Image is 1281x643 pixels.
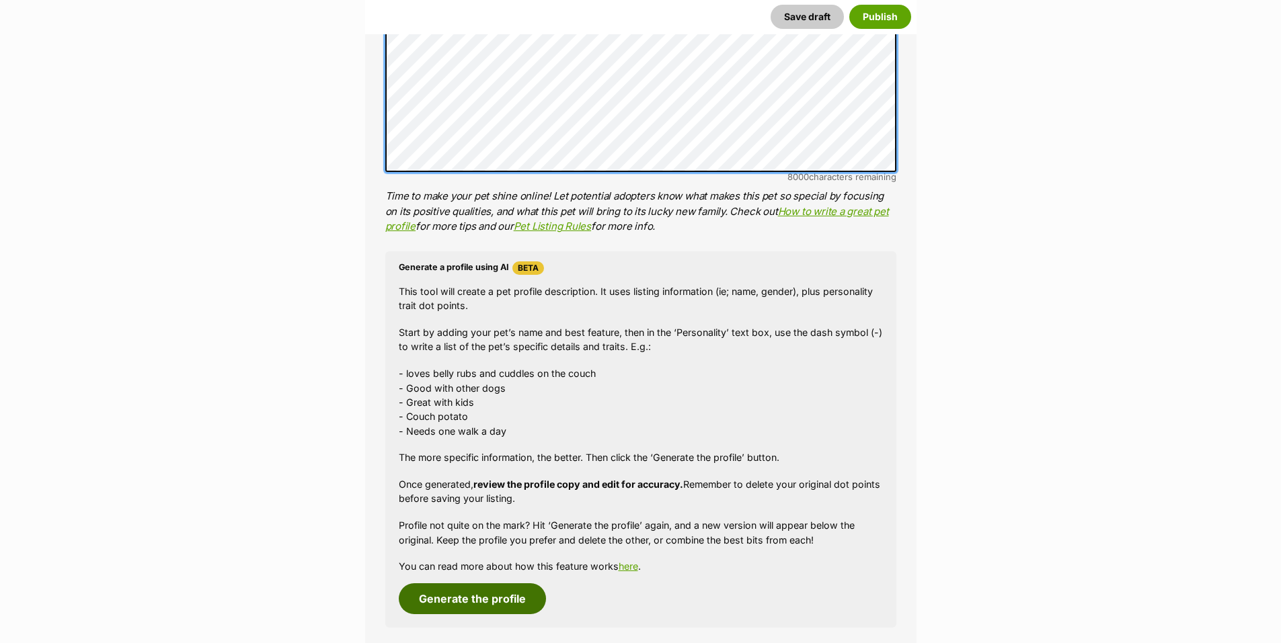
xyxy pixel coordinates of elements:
p: This tool will create a pet profile description. It uses listing information (ie; name, gender), ... [399,284,883,313]
a: Pet Listing Rules [514,220,591,232]
strong: review the profile copy and edit for accuracy. [473,478,683,490]
span: Beta [512,261,544,275]
a: How to write a great pet profile [385,205,889,233]
button: Generate the profile [399,583,546,614]
a: here [619,560,638,572]
p: You can read more about how this feature works . [399,559,883,573]
button: Save draft [771,5,844,29]
div: characters remaining [385,172,896,182]
p: - loves belly rubs and cuddles on the couch - Good with other dogs - Great with kids - Couch pota... [399,366,883,438]
span: 8000 [787,171,809,182]
p: Time to make your pet shine online! Let potential adopters know what makes this pet so special by... [385,189,896,234]
p: Profile not quite on the mark? Hit ‘Generate the profile’ again, and a new version will appear be... [399,518,883,547]
p: Start by adding your pet’s name and best feature, then in the ‘Personality’ text box, use the das... [399,325,883,354]
button: Publish [849,5,911,29]
h4: Generate a profile using AI [399,261,883,275]
p: Once generated, Remember to delete your original dot points before saving your listing. [399,477,883,506]
p: The more specific information, the better. Then click the ‘Generate the profile’ button. [399,450,883,464]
